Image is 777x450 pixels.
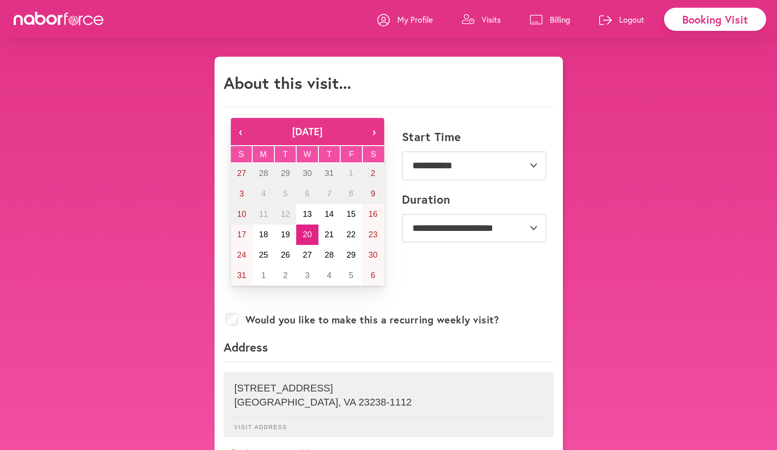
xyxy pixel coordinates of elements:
abbr: August 18, 2025 [259,230,268,239]
button: August 23, 2025 [362,225,384,245]
button: › [364,118,384,145]
abbr: August 28, 2025 [325,250,334,259]
abbr: July 31, 2025 [325,169,334,178]
abbr: August 8, 2025 [349,189,353,198]
abbr: August 30, 2025 [368,250,377,259]
button: August 7, 2025 [318,184,340,204]
button: August 29, 2025 [340,245,362,265]
p: My Profile [397,14,433,25]
abbr: September 2, 2025 [283,271,288,280]
a: My Profile [377,6,433,33]
button: August 22, 2025 [340,225,362,245]
button: August 12, 2025 [274,204,296,225]
p: [STREET_ADDRESS] [235,382,543,394]
button: July 28, 2025 [253,163,274,184]
abbr: August 13, 2025 [303,210,312,219]
abbr: August 5, 2025 [283,189,288,198]
abbr: Friday [349,150,354,159]
button: August 4, 2025 [253,184,274,204]
label: Start Time [402,130,461,144]
button: July 31, 2025 [318,163,340,184]
button: July 29, 2025 [274,163,296,184]
div: Booking Visit [664,8,766,31]
button: July 30, 2025 [296,163,318,184]
abbr: August 17, 2025 [237,230,246,239]
abbr: August 4, 2025 [261,189,266,198]
abbr: September 6, 2025 [371,271,375,280]
p: Logout [619,14,644,25]
button: September 4, 2025 [318,265,340,286]
abbr: Wednesday [303,150,311,159]
button: September 6, 2025 [362,265,384,286]
abbr: August 10, 2025 [237,210,246,219]
button: August 25, 2025 [253,245,274,265]
p: Visit Address [228,417,550,430]
p: [GEOGRAPHIC_DATA] , VA 23238-1112 [235,396,543,408]
button: August 15, 2025 [340,204,362,225]
button: July 27, 2025 [231,163,253,184]
button: August 2, 2025 [362,163,384,184]
abbr: August 31, 2025 [237,271,246,280]
button: August 18, 2025 [253,225,274,245]
button: August 5, 2025 [274,184,296,204]
button: ‹ [231,118,251,145]
button: August 8, 2025 [340,184,362,204]
abbr: August 20, 2025 [303,230,312,239]
abbr: July 27, 2025 [237,169,246,178]
abbr: September 3, 2025 [305,271,309,280]
abbr: August 12, 2025 [281,210,290,219]
abbr: Tuesday [283,150,288,159]
abbr: August 22, 2025 [347,230,356,239]
abbr: August 23, 2025 [368,230,377,239]
button: August 9, 2025 [362,184,384,204]
button: August 10, 2025 [231,204,253,225]
button: September 3, 2025 [296,265,318,286]
abbr: August 15, 2025 [347,210,356,219]
button: August 6, 2025 [296,184,318,204]
abbr: July 28, 2025 [259,169,268,178]
abbr: August 3, 2025 [239,189,244,198]
a: Visits [462,6,501,33]
abbr: September 1, 2025 [261,271,266,280]
button: August 1, 2025 [340,163,362,184]
abbr: Monday [260,150,267,159]
p: Visits [482,14,501,25]
abbr: August 26, 2025 [281,250,290,259]
abbr: September 4, 2025 [327,271,332,280]
label: Duration [402,192,450,206]
abbr: Sunday [239,150,244,159]
button: August 30, 2025 [362,245,384,265]
abbr: July 29, 2025 [281,169,290,178]
button: September 1, 2025 [253,265,274,286]
abbr: August 6, 2025 [305,189,309,198]
abbr: August 9, 2025 [371,189,375,198]
abbr: Thursday [327,150,332,159]
abbr: Saturday [371,150,376,159]
button: August 11, 2025 [253,204,274,225]
abbr: August 25, 2025 [259,250,268,259]
abbr: August 24, 2025 [237,250,246,259]
abbr: July 30, 2025 [303,169,312,178]
a: Logout [599,6,644,33]
button: August 16, 2025 [362,204,384,225]
button: August 28, 2025 [318,245,340,265]
abbr: August 1, 2025 [349,169,353,178]
abbr: August 21, 2025 [325,230,334,239]
p: Billing [550,14,570,25]
button: August 27, 2025 [296,245,318,265]
button: August 20, 2025 [296,225,318,245]
button: August 31, 2025 [231,265,253,286]
abbr: September 5, 2025 [349,271,353,280]
abbr: August 19, 2025 [281,230,290,239]
abbr: August 16, 2025 [368,210,377,219]
button: August 24, 2025 [231,245,253,265]
label: Would you like to make this a recurring weekly visit? [245,314,499,326]
abbr: August 11, 2025 [259,210,268,219]
button: September 5, 2025 [340,265,362,286]
button: August 17, 2025 [231,225,253,245]
h1: About this visit... [224,73,351,93]
abbr: August 27, 2025 [303,250,312,259]
a: Billing [530,6,570,33]
p: Address [224,339,554,362]
abbr: August 7, 2025 [327,189,332,198]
